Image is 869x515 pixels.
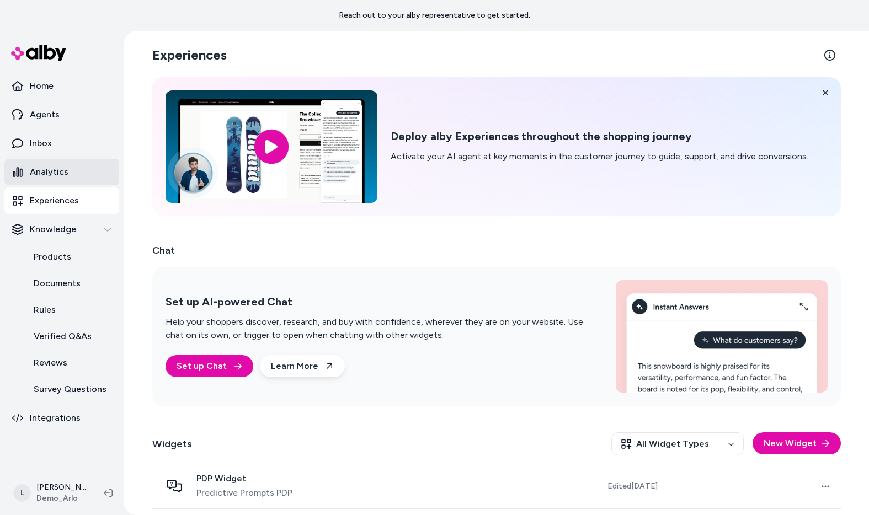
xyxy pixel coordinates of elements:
[34,250,71,264] p: Products
[34,277,81,290] p: Documents
[391,130,808,143] h2: Deploy alby Experiences throughout the shopping journey
[23,376,119,403] a: Survey Questions
[152,243,841,258] h2: Chat
[23,350,119,376] a: Reviews
[23,270,119,297] a: Documents
[11,45,66,61] img: alby Logo
[7,475,95,511] button: L[PERSON_NAME]Demo_Arlo
[34,383,106,396] p: Survey Questions
[30,79,54,93] p: Home
[30,411,81,425] p: Integrations
[4,73,119,99] a: Home
[196,486,292,500] span: Predictive Prompts PDP
[339,10,530,21] p: Reach out to your alby representative to get started.
[30,137,52,150] p: Inbox
[152,436,192,452] h2: Widgets
[391,150,808,163] p: Activate your AI agent at key moments in the customer journey to guide, support, and drive conver...
[166,295,589,309] h2: Set up AI-powered Chat
[753,432,841,454] button: New Widget
[36,482,86,493] p: [PERSON_NAME]
[36,493,86,504] span: Demo_Arlo
[196,473,292,484] span: PDP Widget
[152,46,227,64] h2: Experiences
[4,130,119,157] a: Inbox
[34,356,67,369] p: Reviews
[30,223,76,236] p: Knowledge
[13,484,31,502] span: L
[166,355,253,377] a: Set up Chat
[4,101,119,128] a: Agents
[260,355,345,377] a: Learn More
[4,216,119,243] button: Knowledge
[616,280,828,393] img: Set up AI-powered Chat
[4,405,119,431] a: Integrations
[30,165,68,179] p: Analytics
[166,315,589,342] p: Help your shoppers discover, research, and buy with confidence, wherever they are on your website...
[23,244,119,270] a: Products
[23,297,119,323] a: Rules
[34,303,56,316] p: Rules
[4,159,119,185] a: Analytics
[30,194,79,207] p: Experiences
[34,330,92,343] p: Verified Q&As
[30,108,60,121] p: Agents
[4,187,119,214] a: Experiences
[611,432,744,455] button: All Widget Types
[607,481,658,492] span: Edited [DATE]
[23,323,119,350] a: Verified Q&As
